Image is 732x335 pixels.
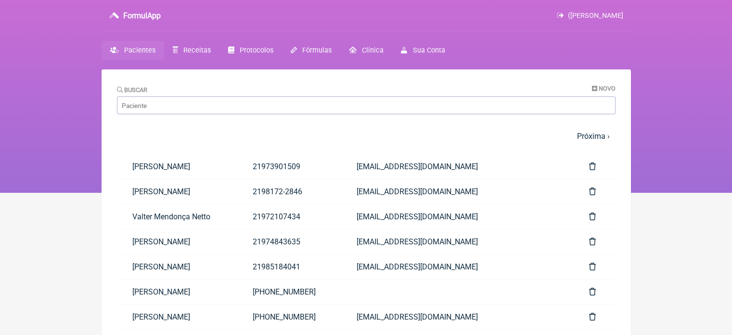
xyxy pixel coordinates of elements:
[341,305,574,329] a: [EMAIL_ADDRESS][DOMAIN_NAME]
[413,46,445,54] span: Sua Conta
[237,154,341,179] a: 21973901509
[341,204,574,229] a: [EMAIL_ADDRESS][DOMAIN_NAME]
[568,12,623,20] span: ([PERSON_NAME]
[183,46,211,54] span: Receitas
[124,46,155,54] span: Pacientes
[237,305,341,329] a: [PHONE_NUMBER]
[117,204,237,229] a: Valter Mendonça Netto
[302,46,332,54] span: Fórmulas
[240,46,273,54] span: Protocolos
[341,179,574,204] a: [EMAIL_ADDRESS][DOMAIN_NAME]
[237,280,341,304] a: [PHONE_NUMBER]
[117,305,237,329] a: [PERSON_NAME]
[117,126,616,147] nav: pager
[599,85,616,92] span: Novo
[102,41,164,60] a: Pacientes
[123,11,161,20] h3: FormulApp
[117,86,148,94] label: Buscar
[164,41,219,60] a: Receitas
[282,41,340,60] a: Fórmulas
[577,132,610,141] a: Próxima ›
[117,154,237,179] a: [PERSON_NAME]
[237,204,341,229] a: 21972107434
[340,41,392,60] a: Clínica
[237,179,341,204] a: 2198172-2846
[117,229,237,254] a: [PERSON_NAME]
[117,255,237,279] a: [PERSON_NAME]
[341,255,574,279] a: [EMAIL_ADDRESS][DOMAIN_NAME]
[592,85,616,92] a: Novo
[341,154,574,179] a: [EMAIL_ADDRESS][DOMAIN_NAME]
[117,280,237,304] a: [PERSON_NAME]
[117,179,237,204] a: [PERSON_NAME]
[392,41,453,60] a: Sua Conta
[362,46,384,54] span: Clínica
[219,41,282,60] a: Protocolos
[237,255,341,279] a: 21985184041
[117,96,616,114] input: Paciente
[557,12,623,20] a: ([PERSON_NAME]
[341,229,574,254] a: [EMAIL_ADDRESS][DOMAIN_NAME]
[237,229,341,254] a: 21974843635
